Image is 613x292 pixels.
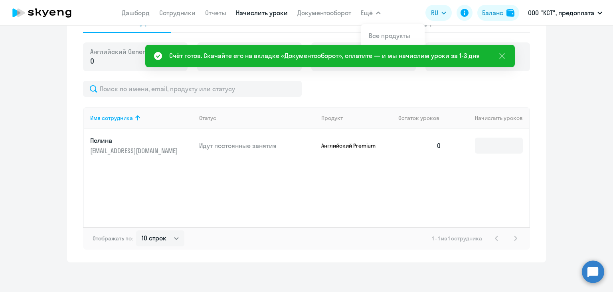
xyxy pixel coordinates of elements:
[321,114,392,122] div: Продукт
[477,5,519,21] button: Балансbalance
[169,51,480,60] div: Счёт готов. Скачайте его на вкладке «Документооборот», оплатите — и мы начислим уроки за 1-3 дня
[90,146,180,155] p: [EMAIL_ADDRESS][DOMAIN_NAME]
[432,235,482,242] span: 1 - 1 из 1 сотрудника
[321,114,343,122] div: Продукт
[369,32,410,40] a: Все продукты
[90,47,150,56] span: Английский General
[398,114,439,122] span: Остаток уроков
[297,9,351,17] a: Документооборот
[199,114,216,122] div: Статус
[90,114,133,122] div: Имя сотрудника
[90,114,193,122] div: Имя сотрудника
[199,141,315,150] p: Идут постоянные занятия
[199,114,315,122] div: Статус
[506,9,514,17] img: balance
[361,8,373,18] span: Ещё
[83,81,302,97] input: Поиск по имени, email, продукту или статусу
[398,114,448,122] div: Остаток уроков
[482,8,503,18] div: Баланс
[431,8,438,18] span: RU
[90,136,180,145] p: Полина
[159,9,196,17] a: Сотрудники
[93,235,133,242] span: Отображать по:
[425,5,452,21] button: RU
[524,3,606,22] button: ООО "КСТ", предоплата
[321,142,381,149] p: Английский Premium
[528,8,594,18] p: ООО "КСТ", предоплата
[90,56,94,66] span: 0
[361,5,381,21] button: Ещё
[448,107,529,129] th: Начислить уроков
[90,136,193,155] a: Полина[EMAIL_ADDRESS][DOMAIN_NAME]
[392,129,448,162] td: 0
[122,9,150,17] a: Дашборд
[205,9,226,17] a: Отчеты
[236,9,288,17] a: Начислить уроки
